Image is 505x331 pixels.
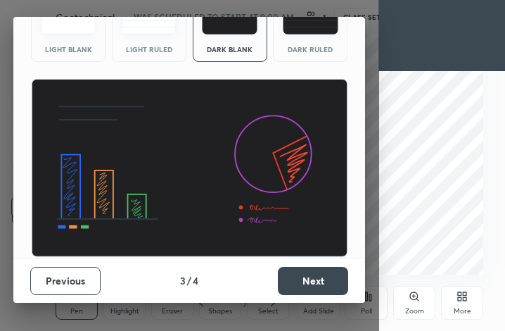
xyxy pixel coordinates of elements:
button: Previous [30,267,101,295]
h4: / [187,273,191,288]
h4: 3 [180,273,186,288]
img: darkRuledTheme.de295e13.svg [283,1,338,35]
div: Light Blank [40,46,96,53]
div: Light Ruled [121,46,177,53]
img: darkThemeBanner.d06ce4a2.svg [31,79,348,258]
h4: 4 [193,273,198,288]
img: lightTheme.e5ed3b09.svg [41,1,96,35]
div: Zoom [405,308,424,315]
div: Dark Ruled [282,46,338,53]
div: Dark Blank [202,46,258,53]
img: lightRuledTheme.5fabf969.svg [121,1,177,35]
img: darkTheme.f0cc69e5.svg [202,1,257,35]
button: Next [278,267,348,295]
div: More [454,308,471,315]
